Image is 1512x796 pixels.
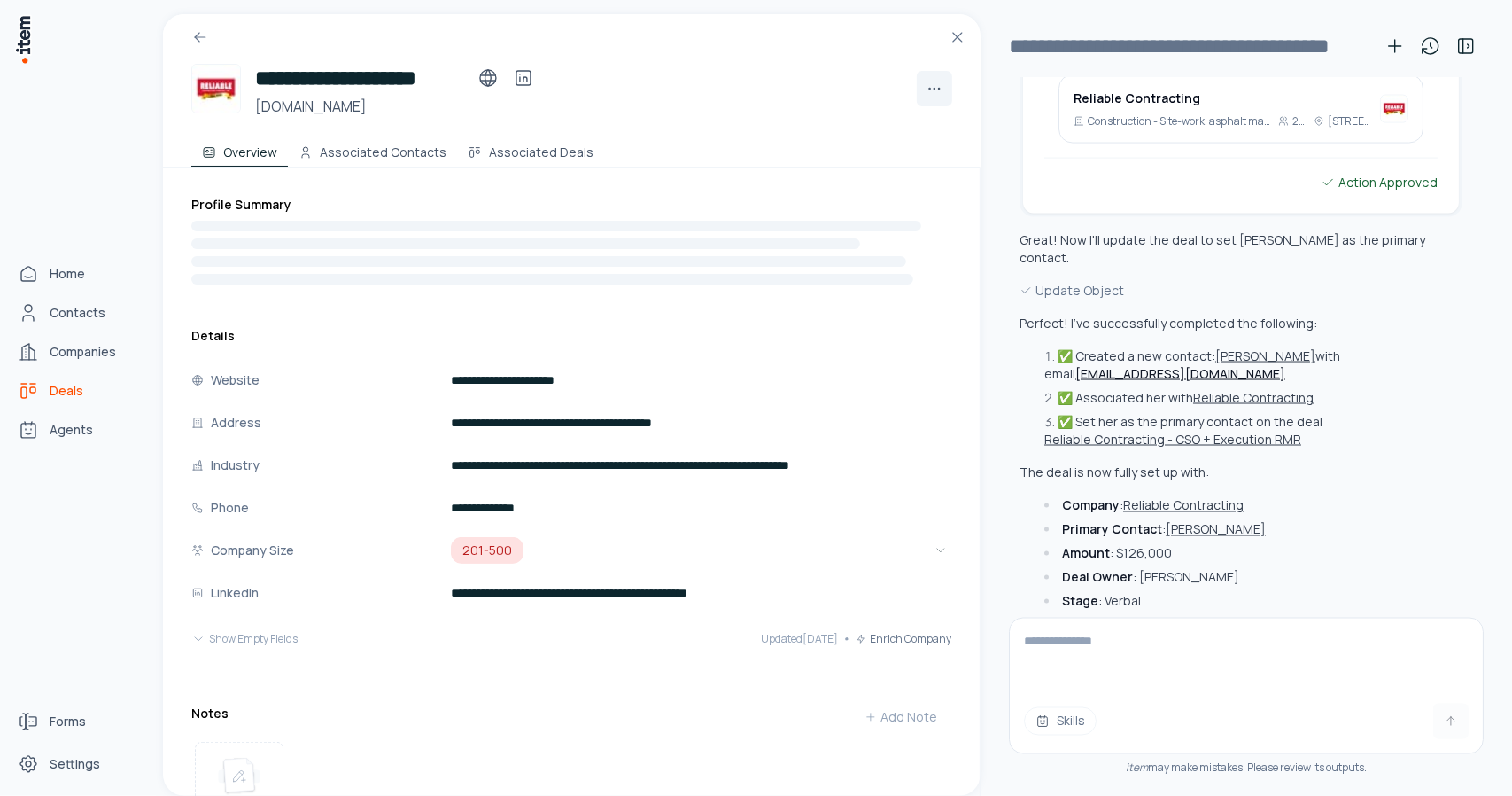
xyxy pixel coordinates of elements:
img: Reliable Contracting [191,64,241,113]
span: Contacts [50,304,105,322]
h3: [DOMAIN_NAME] [255,96,541,117]
li: ✅ Set her as the primary contact on the deal [1040,413,1462,449]
li: ✅ Associated her with [1040,389,1462,407]
li: : [PERSON_NAME] [1040,569,1462,587]
strong: Amount [1062,545,1110,562]
span: Deals [50,382,83,400]
li: : $126,000 [1040,545,1462,563]
img: Reliable Contracting [1380,95,1408,123]
p: Website [211,371,260,390]
img: create note [218,757,260,796]
p: LinkedIn [211,583,259,603]
strong: Primary Contact [1062,521,1162,538]
div: Action Approved [1321,173,1438,192]
strong: Stage [1062,593,1098,610]
span: Updated [DATE] [761,632,838,646]
span: Agents [50,421,93,439]
p: Company Size [211,541,294,560]
span: Skills [1057,712,1085,730]
div: Update Object [1020,281,1462,300]
span: Companies [50,343,116,361]
strong: Company [1062,497,1120,514]
li: : [1040,497,1462,515]
button: Show Empty Fields [191,621,298,657]
p: [STREET_ADDRESS] [1328,114,1373,129]
button: Associated Deals [457,131,604,167]
p: 201-500 [1292,114,1307,129]
button: Reliable Contracting [1193,389,1314,407]
a: Agents [11,412,145,448]
p: Construction - Site-work, asphalt manufacturing, paving, grading, excavation [1088,114,1271,129]
button: View history [1413,28,1448,64]
button: Associated Contacts [288,131,457,167]
span: Home [50,265,85,283]
button: [PERSON_NAME] [1166,521,1266,539]
li: : Verbal [1040,593,1462,611]
button: Add Note [850,699,951,735]
a: Forms [11,704,145,739]
button: [PERSON_NAME] [1215,347,1315,365]
p: Great! Now I'll update the deal to set [PERSON_NAME] as the primary contact. [1020,231,1462,267]
a: Home [11,256,145,292]
li: : [1040,521,1462,539]
h3: Reliable Contracting [1074,90,1373,107]
p: Industry [211,456,260,475]
div: Add Note [865,708,937,726]
strong: Deal Owner [1062,569,1133,586]
p: Phone [211,498,249,518]
h3: Details [191,327,951,345]
a: [EMAIL_ADDRESS][DOMAIN_NAME] [1075,365,1285,382]
p: The deal is now fully set up with: [1020,464,1462,482]
button: Enrich Company [856,621,951,657]
a: Companies [11,334,145,370]
a: Contacts [11,295,145,331]
a: deals [11,373,145,409]
button: More actions [917,71,952,106]
button: Reliable Contracting - CSO + Execution RMR [1044,431,1301,449]
div: may make mistakes. Please review its outputs. [1009,761,1484,775]
button: Toggle sidebar [1448,28,1484,64]
i: item [1126,760,1148,775]
li: ✅ Created a new contact: with email [1040,347,1462,383]
a: Settings [11,746,145,782]
span: Settings [50,755,100,773]
p: Address [211,413,261,433]
button: Reliable Contracting [1123,497,1244,515]
span: Forms [50,713,86,730]
h3: Profile Summary [191,196,951,214]
button: New conversation [1377,28,1413,64]
h3: Notes [191,705,229,722]
button: Skills [1024,706,1097,735]
button: Overview [191,131,288,167]
img: Item Brain Logo [14,14,32,65]
p: Perfect! I've successfully completed the following: [1020,315,1462,332]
